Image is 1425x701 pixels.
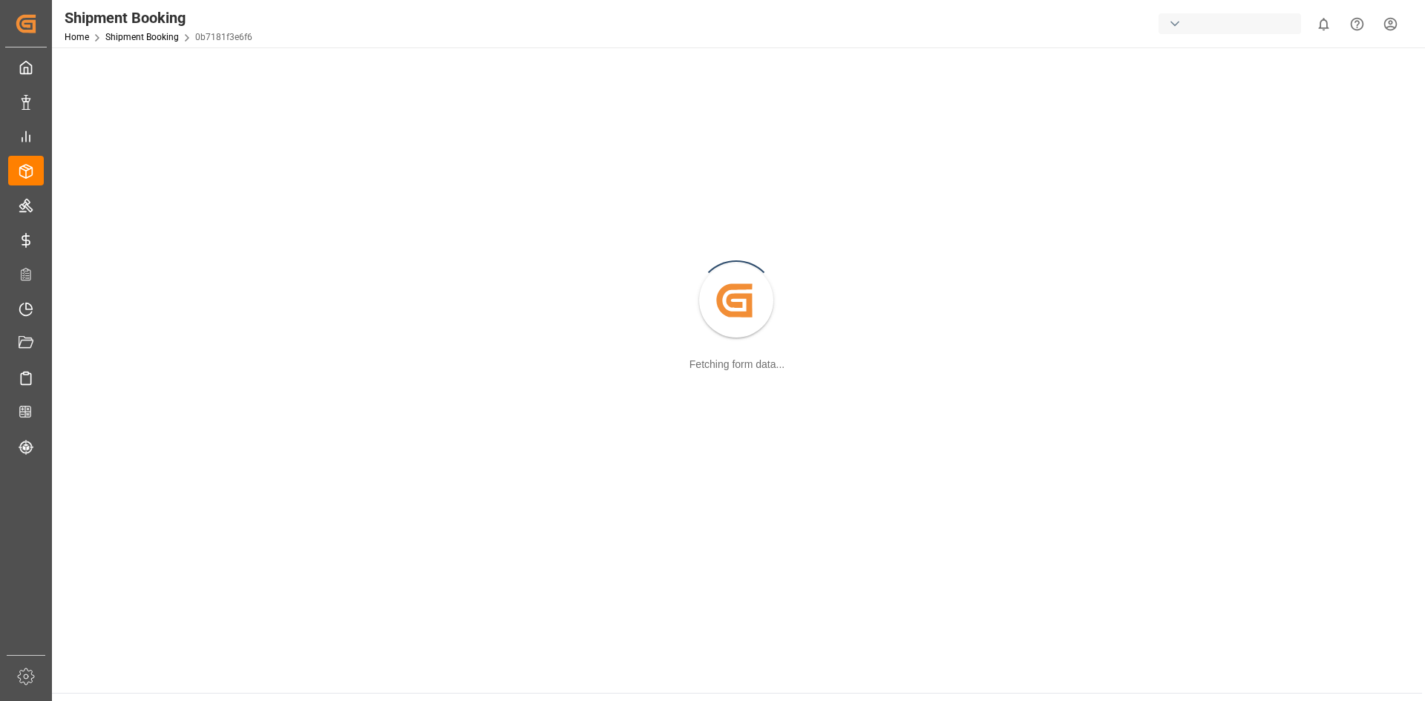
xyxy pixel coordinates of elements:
a: Home [65,32,89,42]
div: Fetching form data... [689,357,784,372]
a: Shipment Booking [105,32,179,42]
div: Shipment Booking [65,7,252,29]
button: show 0 new notifications [1307,7,1340,41]
button: Help Center [1340,7,1374,41]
